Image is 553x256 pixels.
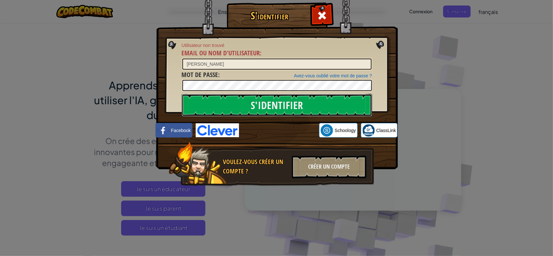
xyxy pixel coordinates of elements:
[182,94,372,117] input: S'identifier
[321,124,333,137] img: schoology.png
[239,123,319,138] iframe: Bouton "Se connecter avec Google"
[223,157,288,176] div: Voulez-vous créer un compte ?
[182,70,220,80] label: :
[196,123,239,137] img: clever-logo-blue.png
[182,42,372,49] span: Utilisateur non trouvé
[335,127,356,134] span: Schoology
[294,73,372,78] a: Avez-vous oublié votre mot de passe ?
[292,156,366,178] div: Créer un compte
[157,124,169,137] img: facebook_small.png
[171,127,191,134] span: Facebook
[182,49,260,57] span: Email ou nom d'utilisateur
[228,10,311,21] h1: S'identifier
[182,70,218,79] span: Mot de passe
[363,124,375,137] img: classlink-logo-small.png
[182,49,262,58] label: :
[376,127,396,134] span: ClassLink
